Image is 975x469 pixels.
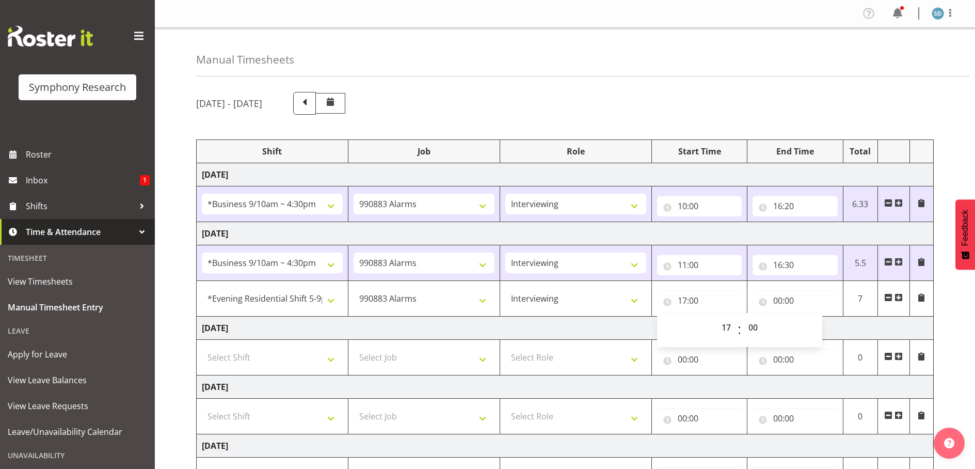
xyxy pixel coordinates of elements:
[843,399,877,434] td: 0
[29,80,126,95] div: Symphony Research
[3,294,152,320] a: Manual Timesheet Entry
[961,210,970,246] span: Feedback
[3,320,152,341] div: Leave
[843,245,877,281] td: 5.5
[140,175,150,185] span: 1
[3,341,152,367] a: Apply for Leave
[8,398,147,414] span: View Leave Requests
[3,393,152,419] a: View Leave Requests
[197,376,934,399] td: [DATE]
[26,198,134,214] span: Shifts
[753,255,838,275] input: Click to select...
[8,372,147,388] span: View Leave Balances
[8,424,147,440] span: Leave/Unavailability Calendar
[955,199,975,270] button: Feedback - Show survey
[657,255,742,275] input: Click to select...
[8,274,147,289] span: View Timesheets
[3,269,152,294] a: View Timesheets
[753,145,838,158] div: End Time
[3,445,152,466] div: Unavailability
[196,54,294,66] h4: Manual Timesheets
[843,340,877,376] td: 0
[197,434,934,458] td: [DATE]
[3,367,152,393] a: View Leave Balances
[753,408,838,429] input: Click to select...
[197,163,934,186] td: [DATE]
[849,145,872,158] div: Total
[932,7,944,20] img: shareen-davis1939.jpg
[753,290,838,311] input: Click to select...
[843,186,877,222] td: 6.33
[8,300,147,315] span: Manual Timesheet Entry
[3,419,152,445] a: Leave/Unavailability Calendar
[657,196,742,216] input: Click to select...
[26,224,134,240] span: Time & Attendance
[196,98,262,109] h5: [DATE] - [DATE]
[738,317,741,343] span: :
[505,145,646,158] div: Role
[197,222,934,245] td: [DATE]
[657,408,742,429] input: Click to select...
[3,247,152,269] div: Timesheet
[8,26,93,46] img: Rosterit website logo
[354,145,494,158] div: Job
[8,347,147,362] span: Apply for Leave
[753,349,838,370] input: Click to select...
[944,438,954,448] img: help-xxl-2.png
[657,290,742,311] input: Click to select...
[753,196,838,216] input: Click to select...
[202,145,343,158] div: Shift
[26,147,150,162] span: Roster
[197,317,934,340] td: [DATE]
[657,145,742,158] div: Start Time
[26,173,140,188] span: Inbox
[843,281,877,317] td: 7
[657,349,742,370] input: Click to select...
